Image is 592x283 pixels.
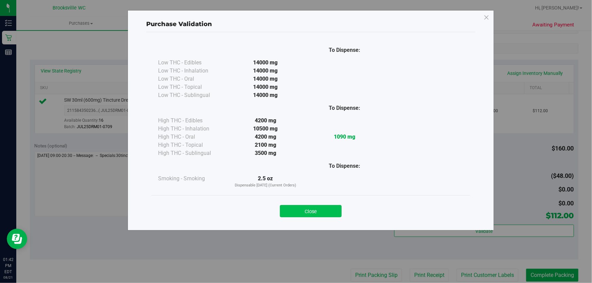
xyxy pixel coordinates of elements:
[226,59,305,67] div: 14000 mg
[305,46,384,54] div: To Dispense:
[146,20,212,28] span: Purchase Validation
[226,91,305,99] div: 14000 mg
[7,229,27,249] iframe: Resource center
[226,125,305,133] div: 10500 mg
[158,83,226,91] div: Low THC - Topical
[226,175,305,188] div: 2.5 oz
[334,134,355,140] strong: 1090 mg
[158,125,226,133] div: High THC - Inhalation
[226,133,305,141] div: 4200 mg
[226,141,305,149] div: 2100 mg
[158,91,226,99] div: Low THC - Sublingual
[226,183,305,188] p: Dispensable [DATE] (Current Orders)
[158,175,226,183] div: Smoking - Smoking
[158,149,226,157] div: High THC - Sublingual
[158,67,226,75] div: Low THC - Inhalation
[158,117,226,125] div: High THC - Edibles
[158,133,226,141] div: High THC - Oral
[226,75,305,83] div: 14000 mg
[226,67,305,75] div: 14000 mg
[305,162,384,170] div: To Dispense:
[158,75,226,83] div: Low THC - Oral
[305,104,384,112] div: To Dispense:
[226,149,305,157] div: 3500 mg
[226,83,305,91] div: 14000 mg
[226,117,305,125] div: 4200 mg
[280,205,342,217] button: Close
[158,59,226,67] div: Low THC - Edibles
[158,141,226,149] div: High THC - Topical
